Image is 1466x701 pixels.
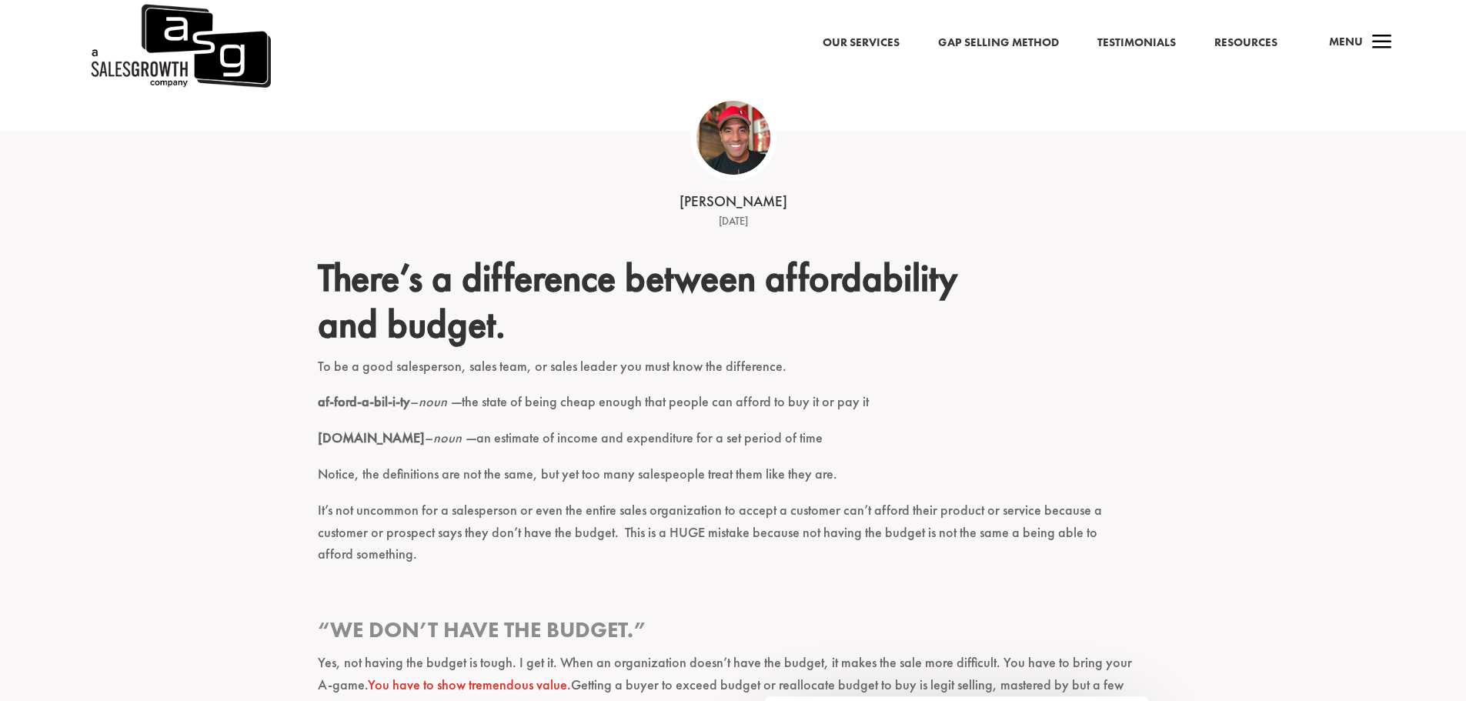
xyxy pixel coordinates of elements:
strong: [DOMAIN_NAME] [318,429,425,446]
a: Gap Selling Method [938,33,1059,53]
a: Resources [1214,33,1277,53]
h3: “We don’t have the budget.” [318,616,1149,652]
a: Our Services [823,33,900,53]
p: To be a good salesperson, sales team, or sales leader you must know the difference. [318,356,1149,392]
strong: af-ford-a-bil-i-ty [318,392,410,410]
em: noun — [433,429,476,446]
div: [DATE] [495,212,972,231]
p: Notice, the definitions are not the same, but yet too many salespeople treat them like they are. [318,463,1149,499]
p: – an estimate of income and expenditure for a set period of time [318,427,1149,463]
em: noun — [419,392,462,410]
a: You have to show tremendous value. [368,676,571,693]
img: ASG Co_alternate lockup (1) [696,101,770,175]
p: – the state of being cheap enough that people can afford to buy it or pay it [318,391,1149,427]
p: It’s not uncommon for a salesperson or even the entire sales organization to accept a customer ca... [318,499,1149,579]
span: a [1367,28,1398,58]
h2: There’s a difference between affordability and budget. [318,255,1149,356]
a: Testimonials [1097,33,1176,53]
span: Menu [1329,34,1363,49]
div: [PERSON_NAME] [495,192,972,212]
